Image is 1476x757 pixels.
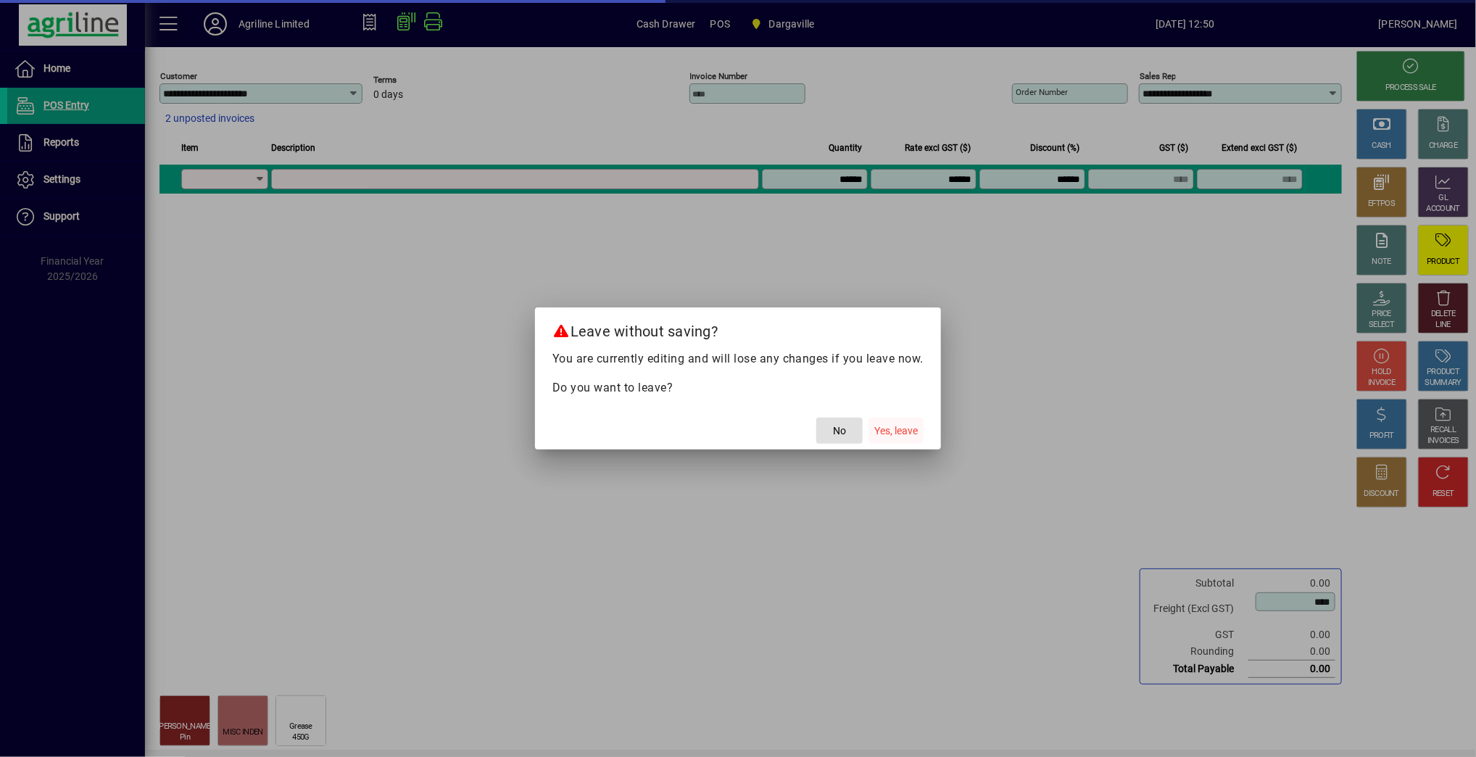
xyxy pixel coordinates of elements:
h2: Leave without saving? [535,307,942,349]
span: No [833,423,846,439]
p: You are currently editing and will lose any changes if you leave now. [552,350,924,368]
button: No [816,418,863,444]
span: Yes, leave [874,423,918,439]
p: Do you want to leave? [552,379,924,397]
button: Yes, leave [868,418,924,444]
